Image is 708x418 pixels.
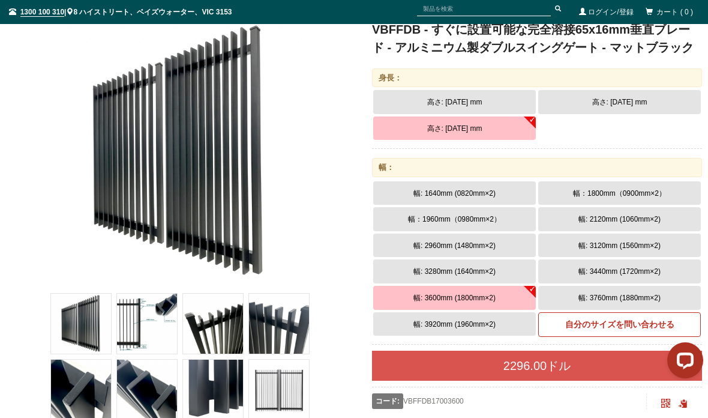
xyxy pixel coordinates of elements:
button: 幅：1800mm（0900mm×2） [538,181,701,205]
button: 幅: 2120mm (1060mm×2) [538,207,701,231]
button: 高さ: [DATE] mm [373,117,536,141]
font: 高さ: [DATE] mm [427,124,482,133]
button: 幅：1960mm（0980mm×2） [373,207,536,231]
font: 幅: 3280mm (1640mm×2) [413,267,496,276]
a: 自分のサイズを問い合わせる [538,312,701,338]
font: 8 ハイストリート、ベイズウォーター、VIC 3153 [73,8,232,16]
button: 幅: 3280mm (1640mm×2) [373,259,536,283]
img: VBFFDB - すぐに設置可能な完全溶接65x16mm垂直ブレード - アルミニウム製ダブルスイングゲート - マットブラック [117,294,177,354]
img: VBFFDB - すぐに設置可能な完全溶接65x16mm垂直ブレード - アルミニウム製ダブルスイングゲート - マットブラック [249,294,309,354]
font: ドル [547,359,571,372]
button: 幅: 3120mm (1560mm×2) [538,234,701,258]
font: | [16,8,66,17]
font: カート ( 0 ) [656,8,693,16]
button: 幅: 3760mm (1880mm×2) [538,286,701,310]
font: 幅：1960mm（0980mm×2） [408,215,501,223]
font: 幅: 3760mm (1880mm×2) [578,294,661,302]
font: 高さ: [DATE] mm [427,98,482,106]
font: VBFFDB17003600 [403,397,464,405]
button: 幅: 1640mm (0820mm×2) [373,181,536,205]
button: 高さ: [DATE] mm [538,90,701,114]
img: VBFFDB - すぐに設置可能な完全溶接65x16mm垂直ブレード - アルミニウム製ダブルスイングゲート - マットブラック [51,294,111,354]
font: 自分のサイズを問い合わせる [565,320,674,329]
button: 幅: 2960mm (1480mm×2) [373,234,536,258]
button: 幅: 3440mm (1720mm×2) [538,259,701,283]
font: 幅：1800mm（0900mm×2） [573,189,666,198]
font: 高さ: [DATE] mm [592,98,647,106]
button: 幅: 3920mm (1960mm×2) [373,312,536,336]
button: 幅: 3600mm (1800mm×2) [373,286,536,310]
font: 幅: 3440mm (1720mm×2) [578,267,661,276]
font: 幅: 2960mm (1480mm×2) [413,241,496,250]
a: ログイン/登録 [588,8,633,16]
font: 幅: 1640mm (0820mm×2) [413,189,496,198]
font: コード: [376,397,400,405]
font: 2296.00 [503,359,547,372]
button: 高さ: [DATE] mm [373,90,536,114]
a: VBFFDB - すぐに設置可能な完全溶接65x16mm垂直ブレード - アルミ製ダブルスイングゲート - マットブラック - 高さ: 1700 mm 幅: 3600 mm (1800mm x ... [7,20,353,285]
img: VBFFDB - すぐに設置可能な完全溶接65x16mm垂直ブレード - アルミ製ダブルスイングゲート - マットブラック - 高さ: 1700 mm 幅: 3600 mm (1800mm x ... [48,20,312,285]
font: 身長： [379,73,402,82]
a: クリックして拡大し、スキャンして共有します。 [661,401,670,409]
font: 幅: 2120mm (1060mm×2) [578,215,661,223]
font: 幅: 3120mm (1560mm×2) [578,241,661,250]
img: VBFFDB - すぐに設置可能な完全溶接65x16mm垂直ブレード - アルミニウム製ダブルスイングゲート - マットブラック [183,294,243,354]
iframe: LiveChatチャットウィジェット [658,338,708,388]
font: 幅: 3600mm (1800mm×2) [413,294,496,302]
font: 幅： [379,163,394,172]
span: クリックしてURLをコピー [679,399,688,408]
font: 幅: 3920mm (1960mm×2) [413,320,496,329]
input: 製品を検索 [417,1,551,16]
